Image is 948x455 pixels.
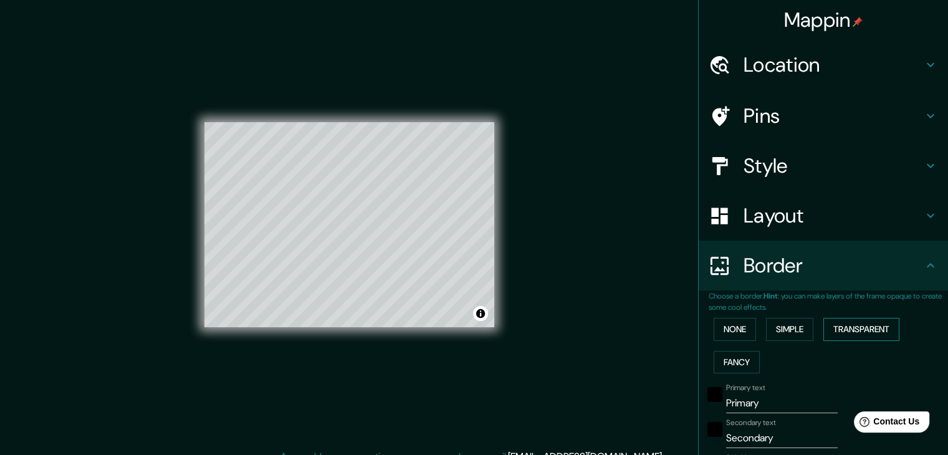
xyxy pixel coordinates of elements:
h4: Location [744,52,923,77]
img: pin-icon.png [853,17,863,27]
h4: Style [744,153,923,178]
b: Hint [764,291,778,301]
button: Toggle attribution [473,306,488,321]
p: Choose a border. : you can make layers of the frame opaque to create some cool effects. [709,290,948,313]
h4: Layout [744,203,923,228]
h4: Border [744,253,923,278]
button: Fancy [714,351,760,374]
h4: Mappin [784,7,863,32]
div: Pins [699,91,948,141]
label: Primary text [726,383,765,393]
div: Style [699,141,948,191]
button: black [707,422,722,437]
button: None [714,318,756,341]
button: black [707,387,722,402]
button: Transparent [823,318,899,341]
iframe: Help widget launcher [837,406,934,441]
h4: Pins [744,103,923,128]
label: Secondary text [726,418,776,428]
button: Simple [766,318,813,341]
div: Location [699,40,948,90]
div: Layout [699,191,948,241]
div: Border [699,241,948,290]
